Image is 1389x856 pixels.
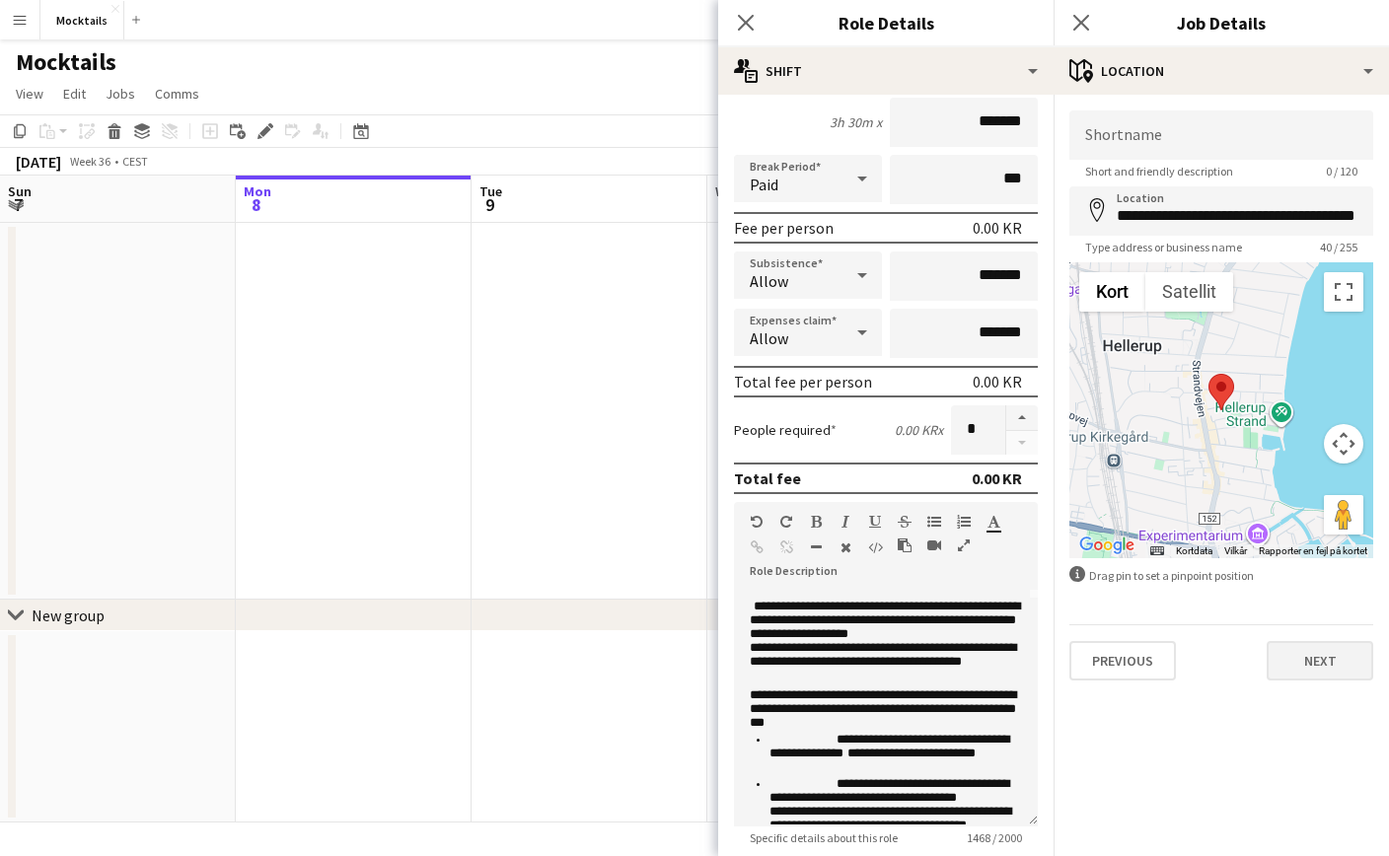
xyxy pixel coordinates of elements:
[1150,544,1164,558] button: Tastaturgenveje
[973,218,1022,238] div: 0.00 KR
[973,372,1022,392] div: 0.00 KR
[712,193,741,216] span: 10
[1079,272,1145,312] button: Vis vejkort
[734,372,872,392] div: Total fee per person
[750,328,788,348] span: Allow
[8,81,51,107] a: View
[1324,272,1363,312] button: Slå fuld skærm til/fra
[734,830,914,845] span: Specific details about this role
[63,85,86,103] span: Edit
[40,1,124,39] button: Mocktails
[779,514,793,530] button: Redo
[122,154,148,169] div: CEST
[98,81,143,107] a: Jobs
[1176,544,1212,558] button: Kortdata
[1324,424,1363,464] button: Styringselement til kortkamera
[55,81,94,107] a: Edit
[476,193,502,216] span: 9
[1074,533,1139,558] img: Google
[1069,641,1176,680] button: Previous
[244,182,271,200] span: Mon
[1324,495,1363,535] button: Træk Pegman hen på kortet for at åbne Street View
[734,218,834,238] div: Fee per person
[839,514,852,530] button: Italic
[1310,164,1373,178] span: 0 / 120
[5,193,32,216] span: 7
[898,537,912,553] button: Paste as plain text
[241,193,271,216] span: 8
[715,182,741,200] span: Wed
[1069,240,1258,254] span: Type address or business name
[16,152,61,172] div: [DATE]
[1054,10,1389,36] h3: Job Details
[972,468,1022,488] div: 0.00 KR
[957,514,971,530] button: Ordered List
[1069,164,1249,178] span: Short and friendly description
[16,85,43,103] span: View
[951,830,1038,845] span: 1468 / 2000
[16,47,116,77] h1: Mocktails
[718,10,1054,36] h3: Role Details
[1054,47,1389,95] div: Location
[734,421,837,439] label: People required
[1224,545,1247,556] a: Vilkår (åbnes i en ny fane)
[898,514,912,530] button: Strikethrough
[32,606,105,625] div: New group
[1006,405,1038,431] button: Increase
[957,537,971,553] button: Fullscreen
[895,421,943,439] div: 0.00 KR x
[1267,641,1373,680] button: Next
[65,154,114,169] span: Week 36
[106,85,135,103] span: Jobs
[868,514,882,530] button: Underline
[868,539,882,555] button: HTML Code
[839,539,852,555] button: Clear Formatting
[809,514,823,530] button: Bold
[809,539,823,555] button: Horizontal Line
[1145,272,1233,312] button: Vis satellitbilleder
[479,182,502,200] span: Tue
[718,47,1054,95] div: Shift
[927,514,941,530] button: Unordered List
[1259,545,1367,556] a: Rapporter en fejl på kortet
[830,113,882,131] div: 3h 30m x
[155,85,199,103] span: Comms
[1304,240,1373,254] span: 40 / 255
[750,175,778,194] span: Paid
[147,81,207,107] a: Comms
[987,514,1000,530] button: Text Color
[734,468,801,488] div: Total fee
[1069,566,1373,585] div: Drag pin to set a pinpoint position
[1074,533,1139,558] a: Åbn dette området i Google Maps (åbner i et nyt vindue)
[750,514,764,530] button: Undo
[8,182,32,200] span: Sun
[750,271,788,291] span: Allow
[927,537,941,553] button: Insert video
